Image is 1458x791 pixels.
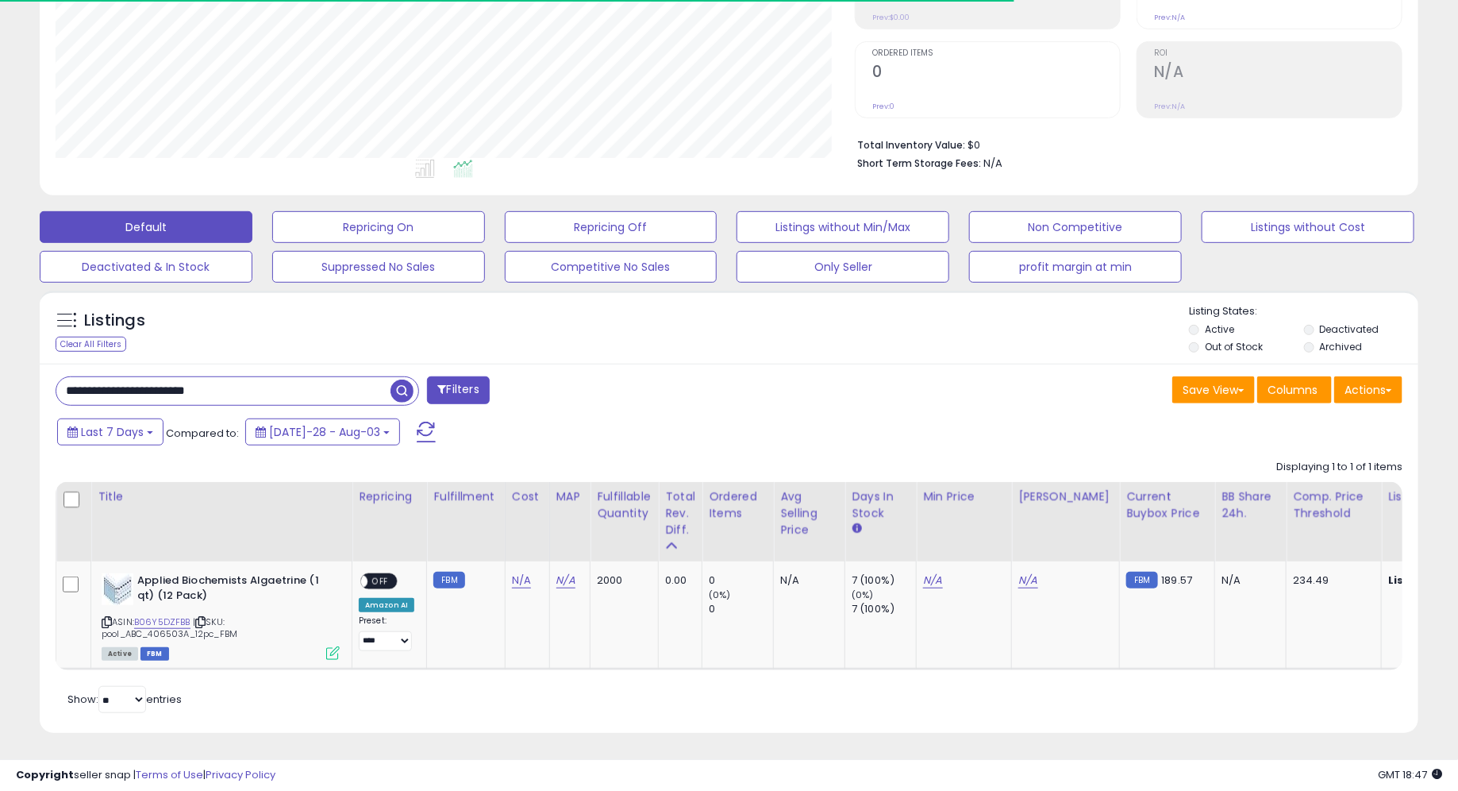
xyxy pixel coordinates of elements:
[1221,573,1274,588] div: N/A
[1257,376,1332,403] button: Columns
[359,598,414,612] div: Amazon AI
[1162,573,1193,588] span: 189.57
[857,134,1391,153] li: $0
[709,588,731,601] small: (0%)
[245,419,400,446] button: [DATE]-28 - Aug-03
[923,488,1005,505] div: Min Price
[709,573,773,588] div: 0
[556,573,575,588] a: N/A
[709,488,767,522] div: Ordered Items
[505,211,717,243] button: Repricing Off
[433,572,464,588] small: FBM
[737,211,949,243] button: Listings without Min/Max
[137,573,330,607] b: Applied Biochemists Algaetrine (1 qt) (12 Pack)
[969,211,1182,243] button: Non Competitive
[140,647,169,661] span: FBM
[81,424,144,440] span: Last 7 Days
[1205,340,1263,353] label: Out of Stock
[1293,573,1369,588] div: 234.49
[166,426,239,441] span: Compared to:
[556,488,583,505] div: MAP
[780,488,838,538] div: Avg Selling Price
[1334,376,1402,403] button: Actions
[857,138,965,152] b: Total Inventory Value:
[597,573,646,588] div: 2000
[98,488,345,505] div: Title
[269,424,380,440] span: [DATE]-28 - Aug-03
[983,156,1002,171] span: N/A
[1172,376,1255,403] button: Save View
[737,251,949,283] button: Only Seller
[1154,13,1185,22] small: Prev: N/A
[512,488,543,505] div: Cost
[367,575,393,588] span: OFF
[852,488,910,522] div: Days In Stock
[1154,63,1402,84] h2: N/A
[272,211,485,243] button: Repricing On
[1320,340,1363,353] label: Archived
[102,647,138,661] span: All listings currently available for purchase on Amazon
[872,49,1120,58] span: Ordered Items
[1189,304,1418,319] p: Listing States:
[359,488,420,505] div: Repricing
[512,573,531,588] a: N/A
[16,768,275,783] div: seller snap | |
[872,63,1120,84] h2: 0
[16,767,74,782] strong: Copyright
[872,13,910,22] small: Prev: $0.00
[1221,488,1279,522] div: BB Share 24h.
[67,692,182,707] span: Show: entries
[134,615,190,629] a: B06Y5DZFBB
[709,602,773,616] div: 0
[665,573,690,588] div: 0.00
[1293,488,1375,522] div: Comp. Price Threshold
[505,251,717,283] button: Competitive No Sales
[852,588,874,601] small: (0%)
[1378,767,1442,782] span: 2025-08-11 18:47 GMT
[433,488,498,505] div: Fulfillment
[1268,382,1318,398] span: Columns
[359,615,414,651] div: Preset:
[780,573,833,588] div: N/A
[852,522,861,536] small: Days In Stock.
[40,211,252,243] button: Default
[665,488,695,538] div: Total Rev. Diff.
[1320,322,1379,336] label: Deactivated
[40,251,252,283] button: Deactivated & In Stock
[1202,211,1414,243] button: Listings without Cost
[57,419,163,446] button: Last 7 Days
[857,156,981,170] b: Short Term Storage Fees:
[56,337,126,352] div: Clear All Filters
[969,251,1182,283] button: profit margin at min
[597,488,652,522] div: Fulfillable Quantity
[1276,460,1402,475] div: Displaying 1 to 1 of 1 items
[206,767,275,782] a: Privacy Policy
[1154,49,1402,58] span: ROI
[102,573,340,658] div: ASIN:
[1018,488,1113,505] div: [PERSON_NAME]
[272,251,485,283] button: Suppressed No Sales
[1205,322,1234,336] label: Active
[1018,573,1037,588] a: N/A
[102,573,133,605] img: 51DfBd5h0RL._SL40_.jpg
[1126,572,1157,588] small: FBM
[923,573,942,588] a: N/A
[427,376,489,404] button: Filters
[136,767,203,782] a: Terms of Use
[872,102,894,111] small: Prev: 0
[84,310,145,332] h5: Listings
[852,573,916,588] div: 7 (100%)
[102,615,237,639] span: | SKU: pool_ABC_406503A_12pc_FBM
[1126,488,1208,522] div: Current Buybox Price
[1154,102,1185,111] small: Prev: N/A
[852,602,916,616] div: 7 (100%)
